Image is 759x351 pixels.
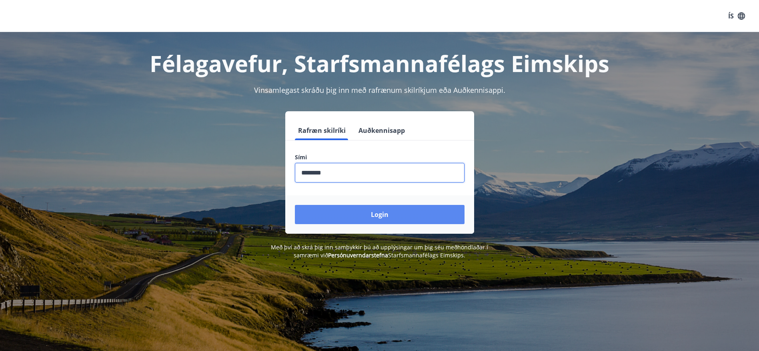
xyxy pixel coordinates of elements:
span: Með því að skrá þig inn samþykkir þú að upplýsingar um þig séu meðhöndlaðar í samræmi við Starfsm... [271,243,488,259]
button: Auðkennisapp [355,121,408,140]
button: Login [295,205,465,224]
button: ÍS [724,9,749,23]
label: Sími [295,153,465,161]
button: Rafræn skilríki [295,121,349,140]
span: Vinsamlegast skráðu þig inn með rafrænum skilríkjum eða Auðkennisappi. [254,85,505,95]
a: Persónuverndarstefna [328,251,388,259]
h1: Félagavefur, Starfsmannafélags Eimskips [101,48,658,78]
